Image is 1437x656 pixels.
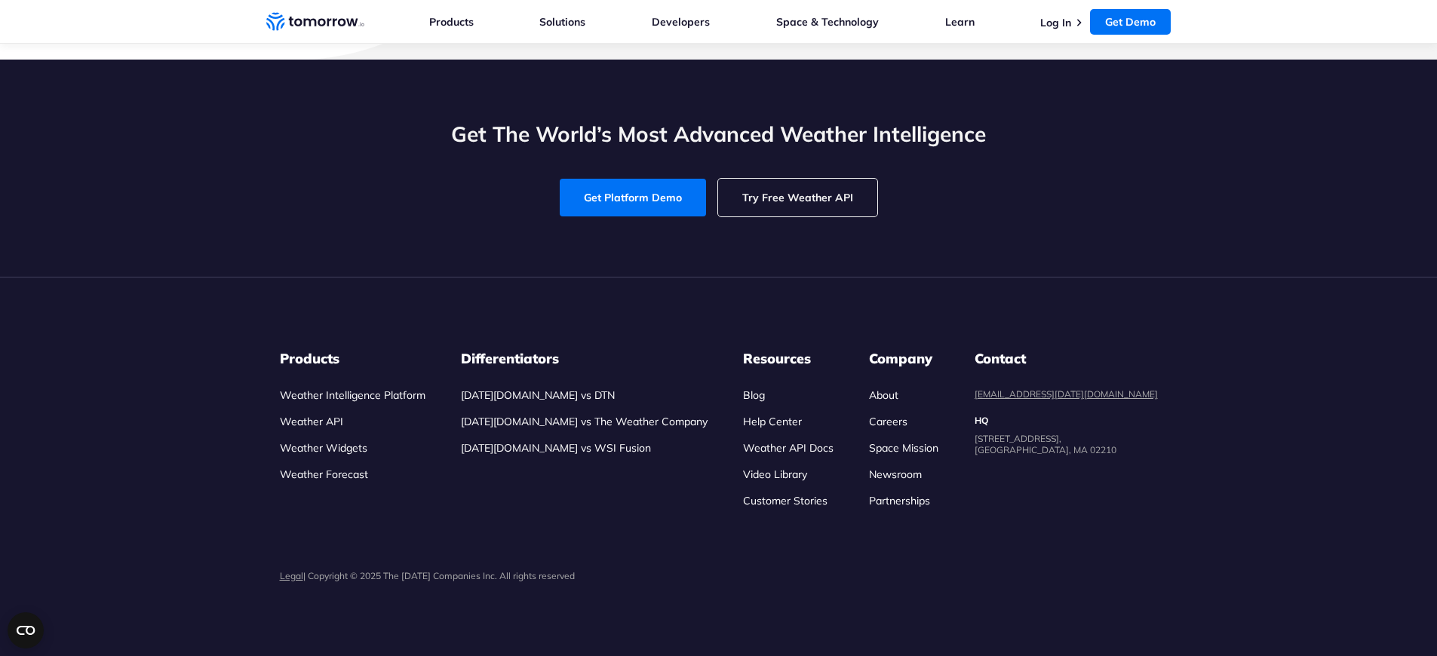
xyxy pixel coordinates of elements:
[280,570,303,581] a: Legal
[718,179,877,216] a: Try Free Weather API
[975,463,1020,489] img: usa flag
[461,415,708,428] a: [DATE][DOMAIN_NAME] vs The Weather Company
[743,494,828,507] a: Customer Stories
[280,441,367,455] a: Weather Widgets
[280,467,368,481] a: Weather Forecast
[266,11,364,33] a: Home link
[869,467,922,481] a: Newsroom
[975,350,1158,455] dl: contact details
[1043,570,1060,587] img: Twitter
[280,388,425,402] a: Weather Intelligence Platform
[869,494,930,507] a: Partnerships
[461,441,651,455] a: [DATE][DOMAIN_NAME] vs WSI Fusion
[743,415,802,428] a: Help Center
[869,388,898,402] a: About
[975,350,1158,368] dt: Contact
[1141,570,1158,587] img: Instagram
[280,350,425,368] h3: Products
[1040,16,1071,29] a: Log In
[743,350,834,368] h3: Resources
[776,15,879,29] a: Space & Technology
[8,612,44,648] button: Open CMP widget
[975,415,1158,427] dt: HQ
[743,467,807,481] a: Video Library
[975,388,1158,400] a: [EMAIL_ADDRESS][DATE][DOMAIN_NAME]
[743,441,834,455] a: Weather API Docs
[461,388,615,402] a: [DATE][DOMAIN_NAME] vs DTN
[280,415,343,428] a: Weather API
[539,15,585,29] a: Solutions
[975,433,1158,455] dd: [STREET_ADDRESS], [GEOGRAPHIC_DATA], MA 02210
[743,388,765,402] a: Blog
[560,179,706,216] a: Get Platform Demo
[461,350,708,368] h3: Differentiators
[280,570,575,581] p: | Copyright © 2025 The [DATE] Companies Inc. All rights reserved
[429,15,474,29] a: Products
[266,120,1171,149] h2: Get The World’s Most Advanced Weather Intelligence
[945,15,975,29] a: Learn
[652,15,710,29] a: Developers
[1092,570,1109,587] img: Facebook
[869,415,907,428] a: Careers
[869,350,938,368] h3: Company
[1090,9,1171,35] a: Get Demo
[869,441,938,455] a: Space Mission
[994,570,1011,587] img: Linkedin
